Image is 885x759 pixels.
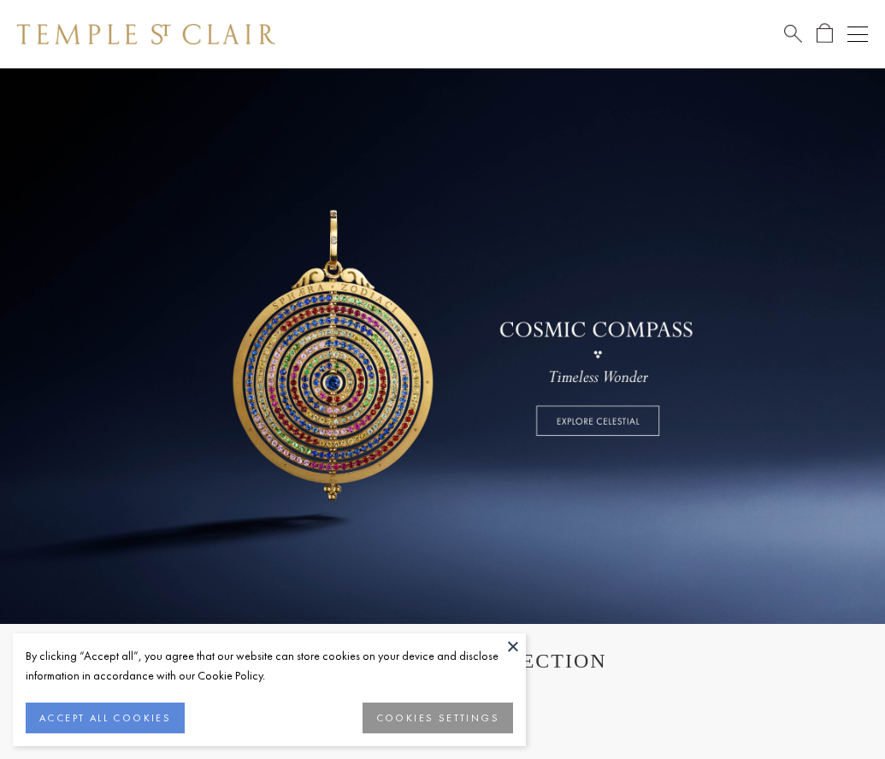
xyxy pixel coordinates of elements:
button: COOKIES SETTINGS [363,703,513,733]
button: ACCEPT ALL COOKIES [26,703,185,733]
button: Open navigation [847,24,868,44]
a: Search [784,23,802,44]
img: Temple St. Clair [17,24,275,44]
a: Open Shopping Bag [817,23,833,44]
div: By clicking “Accept all”, you agree that our website can store cookies on your device and disclos... [26,646,513,685]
